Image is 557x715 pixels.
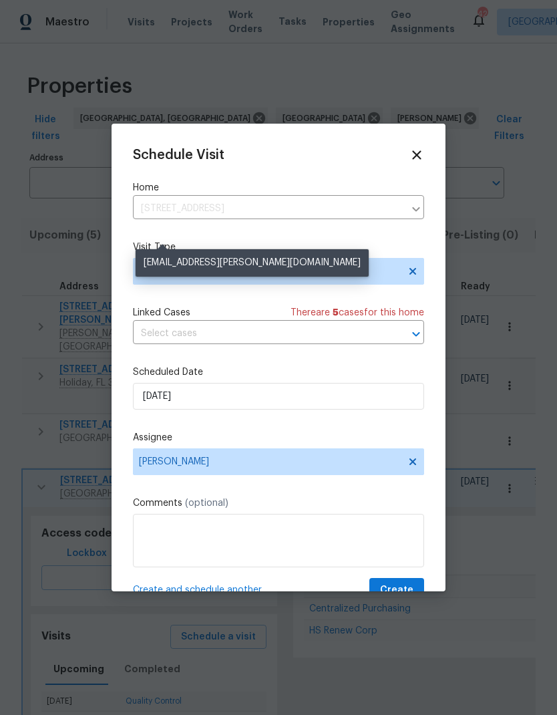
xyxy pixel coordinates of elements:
[133,583,262,597] span: Create and schedule another
[380,582,413,599] span: Create
[409,148,424,162] span: Close
[133,181,424,195] label: Home
[133,198,404,219] input: Enter in an address
[133,241,424,255] label: Visit Type
[133,431,424,445] label: Assignee
[136,249,369,277] div: [EMAIL_ADDRESS][PERSON_NAME][DOMAIN_NAME]
[133,145,224,165] span: Schedule Visit
[407,325,425,343] button: Open
[133,366,424,380] label: Scheduled Date
[185,498,228,508] span: (optional)
[369,578,424,603] button: Create
[133,323,387,344] input: Select cases
[133,306,190,320] span: Linked Cases
[133,496,424,511] label: Comments
[133,383,424,410] input: M/D/YYYY
[291,306,424,320] span: There are case s for this home
[333,308,339,317] span: 5
[139,456,401,467] span: [PERSON_NAME]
